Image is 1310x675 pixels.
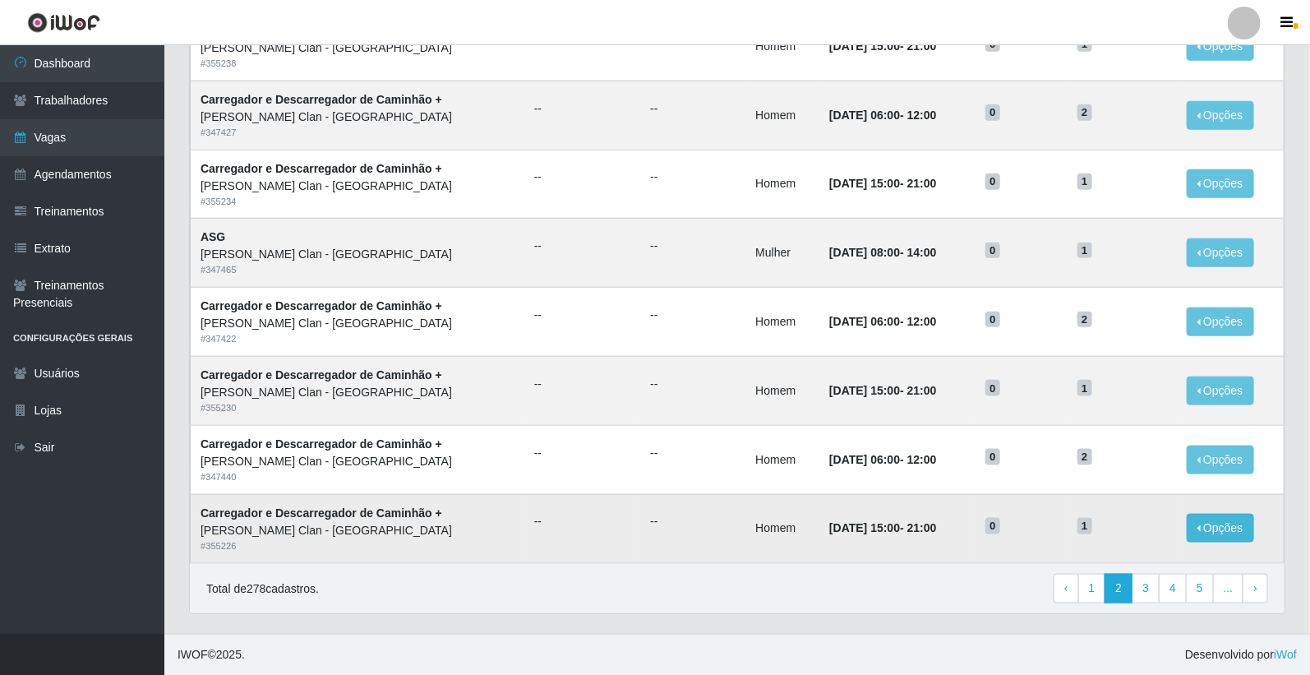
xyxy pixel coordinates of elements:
time: 21:00 [907,39,937,53]
span: Desenvolvido por [1185,646,1297,663]
div: [PERSON_NAME] Clan - [GEOGRAPHIC_DATA] [201,178,514,195]
a: ... [1213,574,1244,603]
span: 1 [1077,518,1092,534]
td: Homem [745,150,819,219]
time: 12:00 [907,453,937,466]
td: Mulher [745,219,819,288]
strong: - [829,315,936,328]
button: Opções [1187,307,1254,336]
span: 0 [985,173,1000,190]
div: # 347440 [201,470,514,484]
time: 14:00 [907,246,937,259]
span: 0 [985,104,1000,121]
time: [DATE] 06:00 [829,109,900,122]
a: Previous [1054,574,1079,603]
button: Opções [1187,446,1254,474]
time: [DATE] 15:00 [829,39,900,53]
span: 0 [985,243,1000,259]
strong: - [829,109,936,122]
td: Homem [745,288,819,357]
strong: Carregador e Descarregador de Caminhão + [201,299,442,312]
a: 2 [1105,574,1132,603]
ul: -- [650,445,736,462]
span: 1 [1077,380,1092,396]
span: ‹ [1064,581,1068,594]
time: [DATE] 15:00 [829,177,900,190]
span: 0 [985,380,1000,396]
span: 2 [1077,312,1092,328]
strong: Carregador e Descarregador de Caminhão + [201,162,442,175]
time: [DATE] 15:00 [829,384,900,397]
ul: -- [650,100,736,118]
time: [DATE] 06:00 [829,315,900,328]
a: iWof [1274,648,1297,661]
ul: -- [650,307,736,324]
span: 0 [985,449,1000,465]
span: 2 [1077,449,1092,465]
span: 1 [1077,173,1092,190]
div: # 355226 [201,539,514,553]
span: › [1253,581,1257,594]
p: Total de 278 cadastros. [206,580,319,598]
ul: -- [534,513,630,530]
span: 2 [1077,104,1092,121]
span: © 2025 . [178,646,245,663]
button: Opções [1187,377,1254,405]
td: Homem [745,494,819,563]
strong: Carregador e Descarregador de Caminhão + [201,506,442,520]
a: 3 [1132,574,1160,603]
div: # 347465 [201,263,514,277]
strong: - [829,177,936,190]
button: Opções [1187,101,1254,130]
button: Opções [1187,238,1254,267]
strong: ASG [201,230,225,243]
nav: pagination [1054,574,1268,603]
a: 5 [1186,574,1214,603]
time: 21:00 [907,384,937,397]
time: 12:00 [907,109,937,122]
td: Homem [745,12,819,81]
a: 1 [1078,574,1106,603]
div: [PERSON_NAME] Clan - [GEOGRAPHIC_DATA] [201,453,514,470]
td: Homem [745,356,819,425]
a: 4 [1159,574,1187,603]
div: [PERSON_NAME] Clan - [GEOGRAPHIC_DATA] [201,315,514,332]
time: [DATE] 06:00 [829,453,900,466]
time: 21:00 [907,177,937,190]
div: # 355238 [201,57,514,71]
strong: Carregador e Descarregador de Caminhão + [201,437,442,451]
img: CoreUI Logo [27,12,100,33]
ul: -- [534,376,630,393]
ul: -- [534,445,630,462]
div: # 355234 [201,195,514,209]
div: [PERSON_NAME] Clan - [GEOGRAPHIC_DATA] [201,522,514,539]
ul: -- [534,238,630,255]
strong: - [829,246,936,259]
ul: -- [650,238,736,255]
time: [DATE] 15:00 [829,521,900,534]
strong: Carregador e Descarregador de Caminhão + [201,93,442,106]
ul: -- [650,169,736,186]
ul: -- [650,513,736,530]
ul: -- [534,100,630,118]
time: 21:00 [907,521,937,534]
strong: - [829,521,936,534]
td: Homem [745,81,819,150]
time: 12:00 [907,315,937,328]
ul: -- [534,169,630,186]
div: [PERSON_NAME] Clan - [GEOGRAPHIC_DATA] [201,109,514,126]
button: Opções [1187,32,1254,61]
strong: - [829,39,936,53]
time: [DATE] 08:00 [829,246,900,259]
span: 1 [1077,243,1092,259]
div: # 347427 [201,126,514,140]
div: # 355230 [201,401,514,415]
div: [PERSON_NAME] Clan - [GEOGRAPHIC_DATA] [201,246,514,263]
div: [PERSON_NAME] Clan - [GEOGRAPHIC_DATA] [201,39,514,57]
div: # 347422 [201,332,514,346]
span: IWOF [178,648,208,661]
a: Next [1243,574,1268,603]
span: 0 [985,518,1000,534]
td: Homem [745,425,819,494]
strong: - [829,453,936,466]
